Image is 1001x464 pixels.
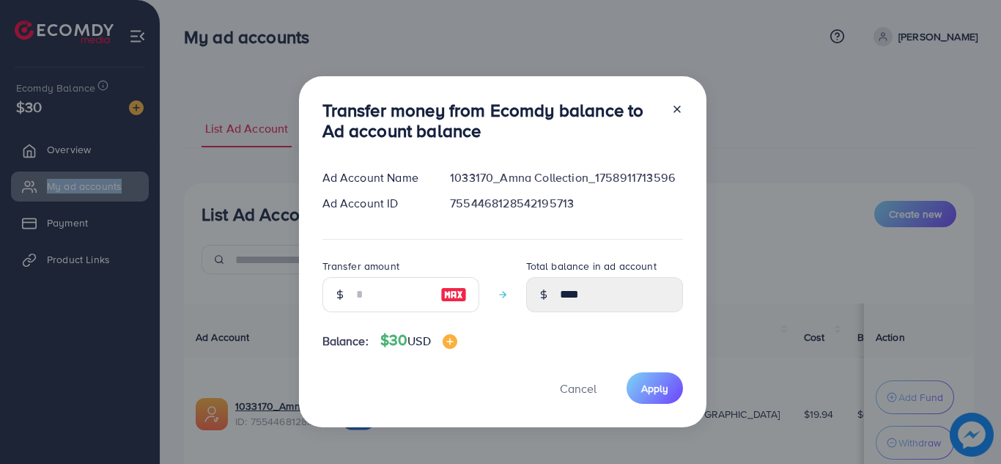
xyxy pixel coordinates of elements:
[407,333,430,349] span: USD
[560,380,596,397] span: Cancel
[440,286,467,303] img: image
[526,259,657,273] label: Total balance in ad account
[443,334,457,349] img: image
[322,333,369,350] span: Balance:
[322,100,660,142] h3: Transfer money from Ecomdy balance to Ad account balance
[542,372,615,404] button: Cancel
[438,195,694,212] div: 7554468128542195713
[322,259,399,273] label: Transfer amount
[311,195,439,212] div: Ad Account ID
[380,331,457,350] h4: $30
[311,169,439,186] div: Ad Account Name
[627,372,683,404] button: Apply
[438,169,694,186] div: 1033170_Amna Collection_1758911713596
[641,381,668,396] span: Apply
